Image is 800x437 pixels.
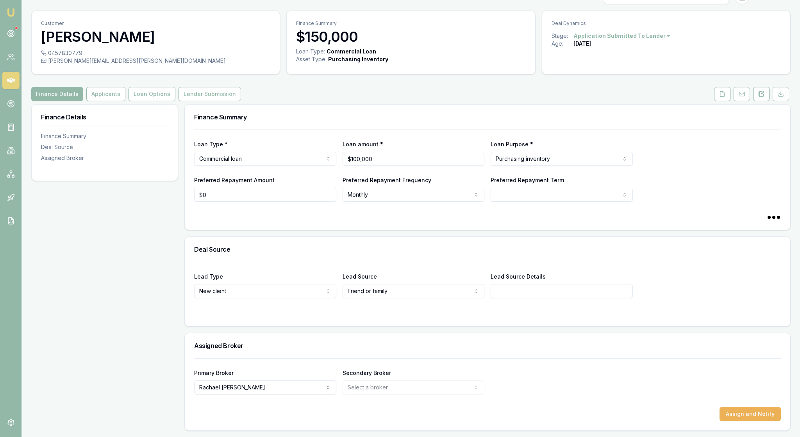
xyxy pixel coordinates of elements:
button: Applicants [86,87,125,101]
a: Finance Details [31,87,85,101]
h3: Finance Summary [194,114,781,120]
div: Loan Type: [296,48,325,55]
p: Deal Dynamics [552,20,781,27]
a: Lender Submission [177,87,243,101]
div: [DATE] [573,40,591,48]
label: Primary Broker [194,369,234,376]
a: Loan Options [127,87,177,101]
label: Preferred Repayment Term [491,177,564,183]
div: Asset Type : [296,55,327,63]
div: Finance Summary [41,132,168,140]
button: Loan Options [129,87,175,101]
label: Lead Type [194,273,223,280]
a: Applicants [85,87,127,101]
label: Loan Purpose * [491,141,533,147]
img: emu-icon-u.png [6,8,16,17]
input: $ [343,152,485,166]
div: Purchasing Inventory [328,55,388,63]
button: Lender Submission [179,87,241,101]
div: Stage: [552,32,573,40]
p: Customer [41,20,270,27]
p: Finance Summary [296,20,525,27]
label: Loan Type * [194,141,228,147]
button: Assign and Notify [720,407,781,421]
label: Loan amount * [343,141,383,147]
div: Assigned Broker [41,154,168,162]
button: Finance Details [31,87,83,101]
label: Preferred Repayment Amount [194,177,275,183]
input: $ [194,188,336,202]
h3: $150,000 [296,29,525,44]
div: 0457830779 [41,49,270,57]
label: Secondary Broker [343,369,391,376]
div: Commercial Loan [327,48,376,55]
label: Preferred Repayment Frequency [343,177,431,183]
div: [PERSON_NAME][EMAIL_ADDRESS][PERSON_NAME][DOMAIN_NAME] [41,57,270,65]
h3: Assigned Broker [194,343,781,349]
button: Application Submitted To Lender [573,32,671,40]
div: Deal Source [41,143,168,151]
div: Age: [552,40,573,48]
label: Lead Source [343,273,377,280]
h3: [PERSON_NAME] [41,29,270,44]
h3: Finance Details [41,114,168,120]
label: Lead Source Details [491,273,546,280]
h3: Deal Source [194,246,781,252]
